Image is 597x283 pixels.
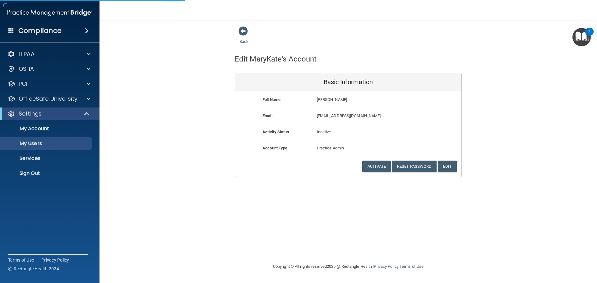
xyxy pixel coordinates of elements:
[392,161,437,172] button: Reset Password
[19,95,77,103] p: OfficeSafe University
[19,65,34,73] p: OSHA
[7,95,90,103] a: OfficeSafe University
[400,264,423,269] a: Terms of Use
[317,144,380,152] p: Practice Admin
[7,65,90,73] a: OSHA
[4,155,89,162] p: Services
[19,110,42,117] p: Settings
[8,257,34,263] a: Terms of Use
[7,7,92,19] img: PMB logo
[18,26,62,35] h4: Compliance
[4,126,89,132] p: My Account
[262,113,272,118] b: Email
[239,32,248,44] a: Back
[235,257,462,276] div: Copyright © All rights reserved 2025 @ Rectangle Health | |
[19,50,35,58] p: HIPAA
[4,140,89,147] p: My Users
[8,266,59,272] span: Ⓒ Rectangle Health 2024
[41,257,69,263] a: Privacy Policy
[235,55,317,63] h4: Edit MaryKate's Account
[317,112,416,120] p: [EMAIL_ADDRESS][DOMAIN_NAME]
[235,73,461,91] div: Basic Information
[262,130,289,134] b: Activity Status
[317,128,380,136] p: Inactive
[262,146,287,150] b: Account Type
[7,110,90,117] a: Settings
[7,50,90,58] a: HIPAA
[7,80,90,88] a: PCI
[262,97,280,102] b: Full Name
[588,32,590,40] div: 2
[19,80,27,88] p: PCI
[374,264,398,269] a: Privacy Policy
[317,96,416,103] p: [PERSON_NAME]
[362,161,391,172] button: Activate
[4,170,89,176] p: Sign Out
[572,28,591,46] button: Open Resource Center, 2 new notifications
[438,161,457,172] button: Edit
